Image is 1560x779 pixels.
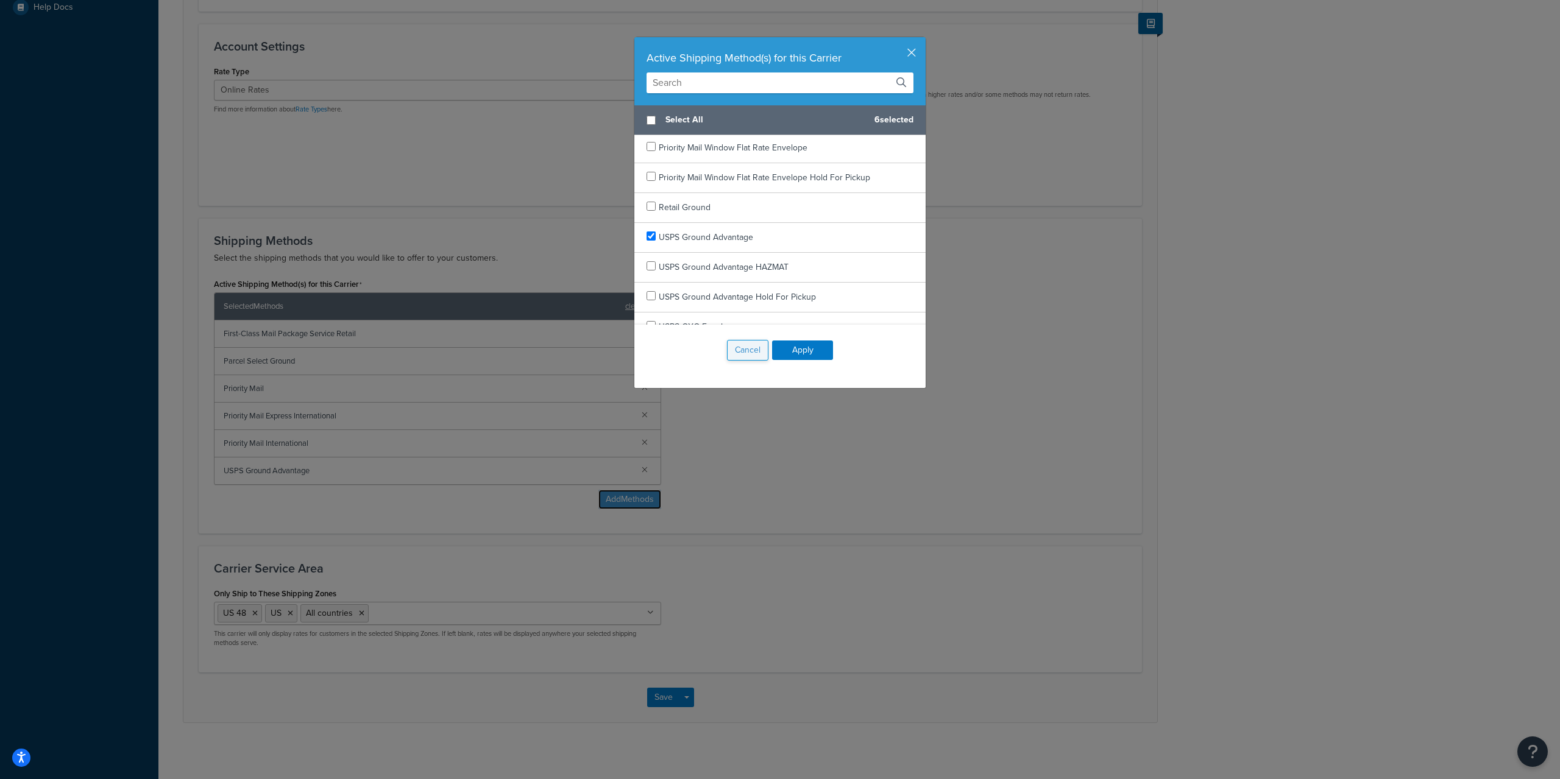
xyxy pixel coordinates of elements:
div: Active Shipping Method(s) for this Carrier [647,49,913,66]
button: Apply [772,340,833,360]
span: Retail Ground [659,201,711,214]
span: USPS Ground Advantage Hold For Pickup [659,291,816,303]
span: USPS Ground Advantage HAZMAT [659,261,789,273]
span: Select All [665,111,865,129]
span: USPS Ground Advantage [659,231,753,244]
span: USPS GXG Envelopes [659,320,742,333]
div: 6 selected [634,105,926,135]
button: Cancel [727,340,768,361]
span: Priority Mail Window Flat Rate Envelope Hold For Pickup [659,171,870,184]
span: Priority Mail Window Flat Rate Envelope [659,141,807,154]
input: Search [647,72,913,93]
